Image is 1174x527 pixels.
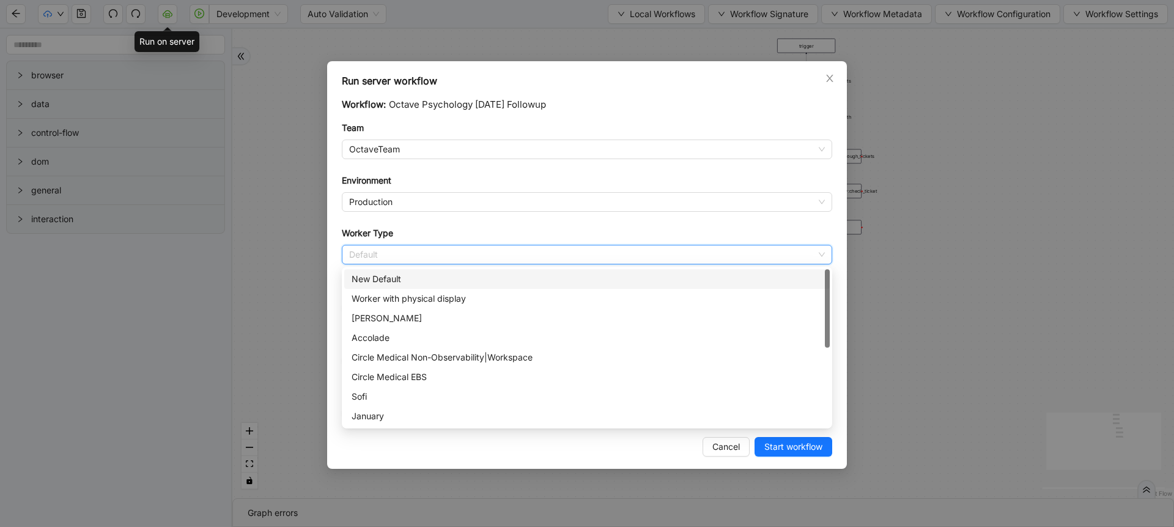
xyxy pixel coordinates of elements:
div: Run server workflow [342,73,832,88]
div: New Default [352,272,822,286]
div: Accolade [352,331,822,345]
button: Cancel [703,437,750,457]
label: Worker Type [342,226,393,240]
button: Start workflow [755,437,832,457]
label: Environment [342,174,391,187]
div: Circle Medical EBS [352,370,822,384]
div: Accolade [344,328,830,348]
label: Team [342,121,364,135]
span: Start workflow [764,440,822,454]
div: Circle Medical EBS [344,367,830,387]
div: Alma [344,308,830,328]
button: Close [823,72,836,85]
span: Default [349,245,825,264]
span: Octave Psychology [DATE] Followup [389,99,546,110]
div: New Default [344,269,830,289]
span: OctaveTeam [349,140,825,159]
div: Sofi [344,387,830,406]
div: January [352,409,822,423]
div: Worker with physical display [352,292,822,305]
div: January [344,406,830,426]
div: Circle Medical Non-Observability|Workspace [344,348,830,367]
div: Circle Medical Non-Observability|Workspace [352,351,822,364]
div: [PERSON_NAME] [352,312,822,325]
span: Workflow: [342,99,386,110]
div: Sofi [352,390,822,403]
span: Cancel [712,440,740,454]
span: Production [349,193,825,211]
div: Run on server [135,31,199,52]
span: close [825,73,835,83]
div: Worker with physical display [344,289,830,308]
